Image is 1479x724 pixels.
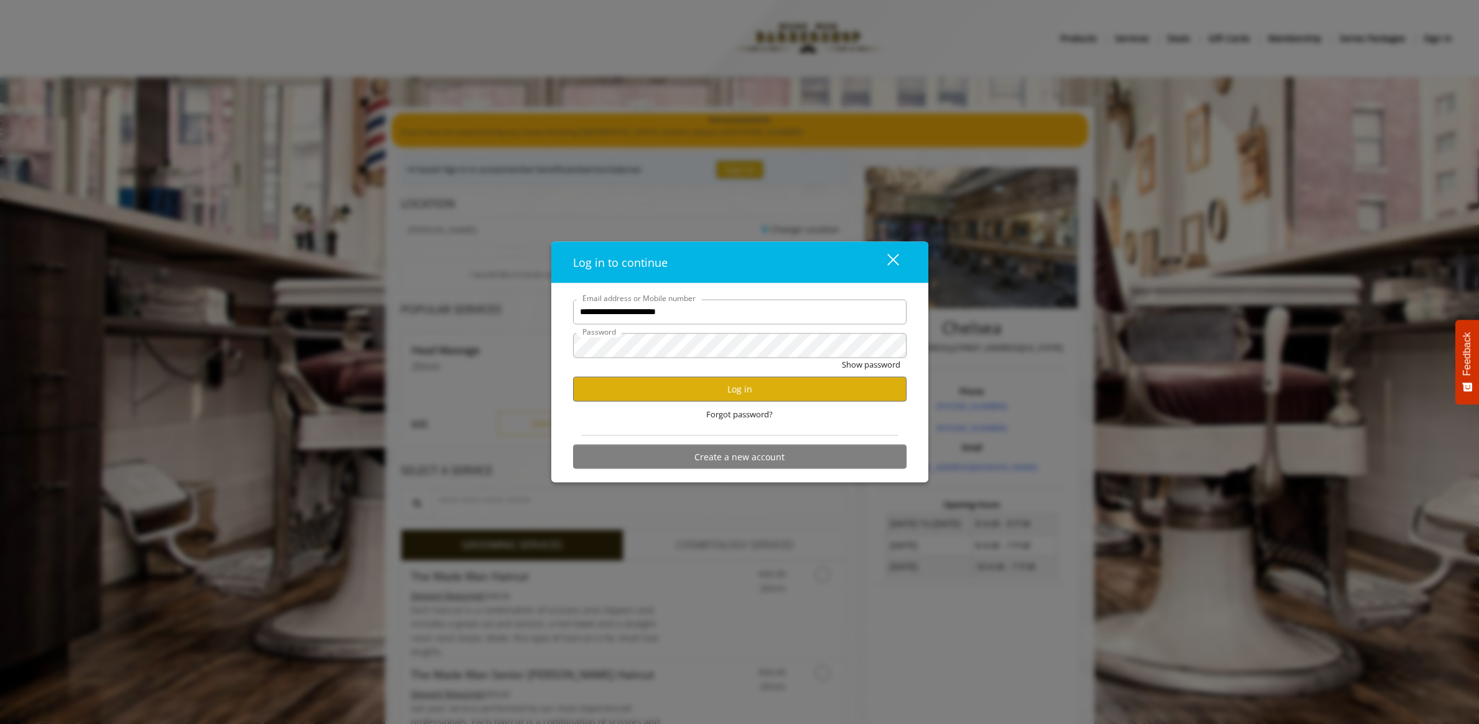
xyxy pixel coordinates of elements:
span: Forgot password? [706,407,773,420]
input: Password [573,333,907,358]
button: close dialog [864,249,907,275]
button: Feedback - Show survey [1455,320,1479,404]
label: Password [576,325,622,337]
label: Email address or Mobile number [576,292,702,304]
div: close dialog [873,253,898,272]
span: Log in to continue [573,254,668,269]
input: Email address or Mobile number [573,299,907,324]
button: Show password [842,358,900,371]
span: Feedback [1462,332,1473,376]
button: Create a new account [573,445,907,469]
button: Log in [573,377,907,401]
